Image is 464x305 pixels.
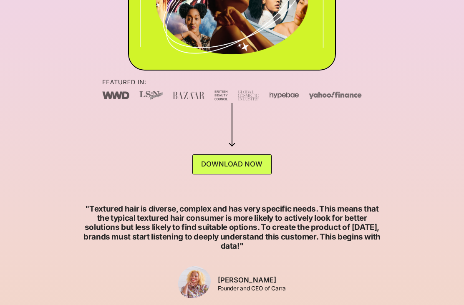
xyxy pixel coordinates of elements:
[102,76,362,101] img: press logos
[192,155,272,175] a: DOWNLOAD NOW
[218,277,286,284] h4: [PERSON_NAME]
[81,205,383,251] p: "Textured hair is diverse, complex and has very specific needs. This means that the typical textu...
[218,285,286,292] p: Founder and CEO of Carra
